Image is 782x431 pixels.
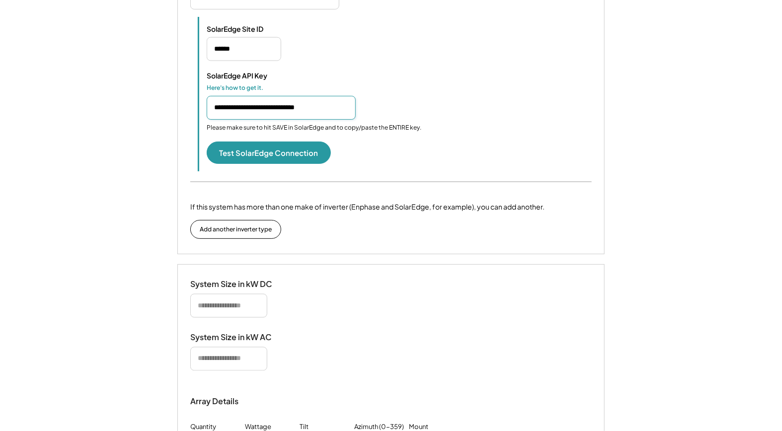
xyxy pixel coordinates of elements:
[207,24,306,33] div: SolarEdge Site ID
[190,396,240,408] div: Array Details
[207,71,306,80] div: SolarEdge API Key
[207,84,306,92] div: Here's how to get it.
[190,280,290,290] div: System Size in kW DC
[190,220,281,239] button: Add another inverter type
[207,124,421,132] div: Please make sure to hit SAVE in SolarEdge and to copy/paste the ENTIRE key.
[207,142,331,164] button: Test SolarEdge Connection
[190,333,290,343] div: System Size in kW AC
[190,202,545,213] div: If this system has more than one make of inverter (Enphase and SolarEdge, for example), you can a...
